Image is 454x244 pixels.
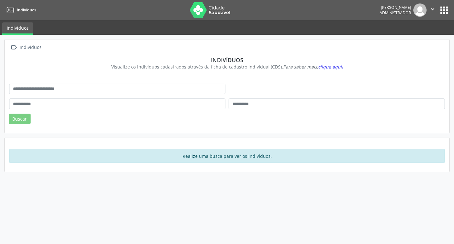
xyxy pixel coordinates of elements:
div: Visualize os indivíduos cadastrados através da ficha de cadastro individual (CDS). [14,63,440,70]
a:  Indivíduos [9,43,43,52]
i: Para saber mais, [283,64,343,70]
i:  [429,6,436,13]
i:  [9,43,18,52]
span: Indivíduos [17,7,36,13]
div: Indivíduos [18,43,43,52]
img: img [413,3,427,17]
a: Indivíduos [4,5,36,15]
div: Indivíduos [14,57,440,63]
span: Administrador [380,10,411,15]
button:  [427,3,439,17]
div: [PERSON_NAME] [380,5,411,10]
a: Indivíduos [2,22,33,35]
div: Realize uma busca para ver os indivíduos. [9,149,445,163]
button: apps [439,5,450,16]
span: clique aqui! [318,64,343,70]
button: Buscar [9,114,31,124]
